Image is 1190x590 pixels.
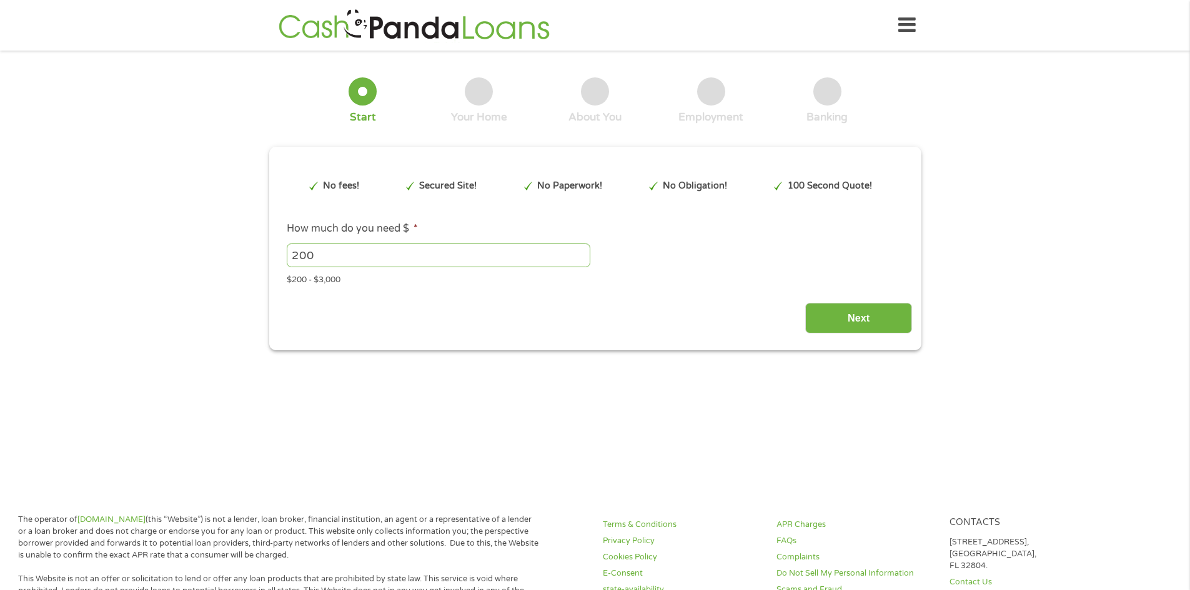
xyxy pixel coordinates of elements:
[77,514,146,524] a: [DOMAIN_NAME]
[287,270,903,287] div: $200 - $3,000
[603,551,761,563] a: Cookies Policy
[275,7,553,43] img: GetLoanNow Logo
[805,303,912,333] input: Next
[18,514,539,561] p: The operator of (this “Website”) is not a lender, loan broker, financial institution, an agent or...
[568,111,622,124] div: About You
[323,179,359,193] p: No fees!
[419,179,477,193] p: Secured Site!
[350,111,376,124] div: Start
[776,568,935,579] a: Do Not Sell My Personal Information
[451,111,507,124] div: Your Home
[776,535,935,547] a: FAQs
[287,222,418,235] label: How much do you need $
[603,535,761,547] a: Privacy Policy
[603,519,761,531] a: Terms & Conditions
[776,551,935,563] a: Complaints
[950,536,1108,572] p: [STREET_ADDRESS], [GEOGRAPHIC_DATA], FL 32804.
[603,568,761,579] a: E-Consent
[788,179,872,193] p: 100 Second Quote!
[678,111,743,124] div: Employment
[950,517,1108,529] h4: Contacts
[806,111,848,124] div: Banking
[776,519,935,531] a: APR Charges
[537,179,602,193] p: No Paperwork!
[663,179,727,193] p: No Obligation!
